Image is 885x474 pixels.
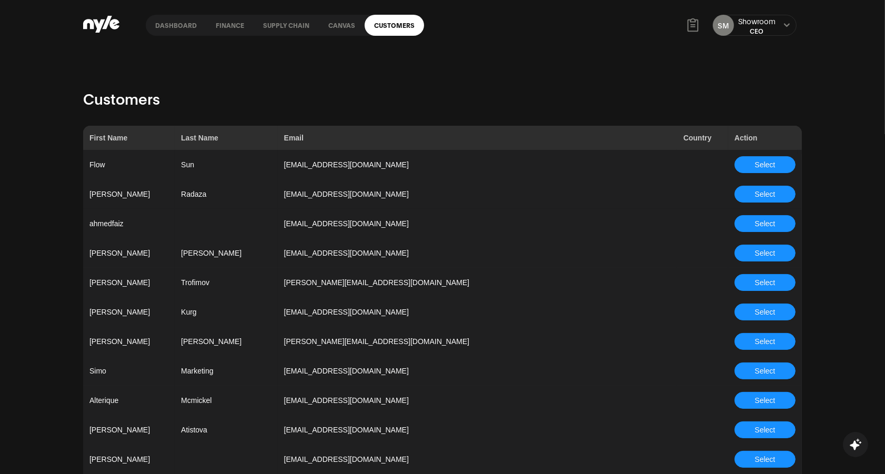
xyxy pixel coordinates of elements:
td: [PERSON_NAME][EMAIL_ADDRESS][DOMAIN_NAME] [278,327,677,356]
button: Select [735,304,796,320]
span: Select [755,453,776,465]
th: Country [677,126,728,150]
td: [PERSON_NAME] [83,297,175,327]
span: Select [755,159,776,170]
td: Kurg [175,297,278,327]
button: Select [735,245,796,261]
td: Sun [175,150,278,179]
span: Select [755,365,776,377]
a: Canvas [319,15,365,36]
span: Select [755,336,776,347]
span: Select [755,277,776,288]
td: [EMAIL_ADDRESS][DOMAIN_NAME] [278,415,677,445]
td: [PERSON_NAME][EMAIL_ADDRESS][DOMAIN_NAME] [278,268,677,297]
button: Select [735,274,796,291]
th: First Name [83,126,175,150]
td: [PERSON_NAME] [83,445,175,474]
td: [EMAIL_ADDRESS][DOMAIN_NAME] [278,297,677,327]
td: Atistova [175,415,278,445]
button: Select [735,451,796,468]
button: SM [713,15,734,36]
button: Select [735,392,796,409]
button: ShowroomCEO [738,16,776,35]
td: [PERSON_NAME] [83,268,175,297]
div: CEO [738,26,776,35]
td: Simo [83,356,175,386]
td: [EMAIL_ADDRESS][DOMAIN_NAME] [278,150,677,179]
td: Radaza [175,179,278,209]
a: Dashboard [146,15,206,36]
td: [EMAIL_ADDRESS][DOMAIN_NAME] [278,386,677,415]
td: [PERSON_NAME] [175,238,278,268]
th: Action [728,126,802,150]
a: Customers [365,15,424,36]
button: Select [735,333,796,350]
h1: Customers [83,87,802,110]
td: [PERSON_NAME] [83,238,175,268]
span: Select [755,218,776,229]
span: Select [755,247,776,259]
button: Select [735,215,796,232]
button: Select [735,362,796,379]
td: [PERSON_NAME] [175,327,278,356]
a: finance [206,15,254,36]
span: Select [755,395,776,406]
td: Mcmickel [175,386,278,415]
td: [EMAIL_ADDRESS][DOMAIN_NAME] [278,238,677,268]
button: Select [735,156,796,173]
td: Flow [83,150,175,179]
span: Select [755,306,776,318]
th: Email [278,126,677,150]
button: Select [735,421,796,438]
button: Select [735,186,796,203]
td: [EMAIL_ADDRESS][DOMAIN_NAME] [278,179,677,209]
td: ahmedfaiz [83,209,175,238]
td: [EMAIL_ADDRESS][DOMAIN_NAME] [278,445,677,474]
td: Trofimov [175,268,278,297]
td: Marketing [175,356,278,386]
td: [EMAIL_ADDRESS][DOMAIN_NAME] [278,356,677,386]
span: Select [755,188,776,200]
td: Alterique [83,386,175,415]
div: Showroom [738,16,776,26]
span: Select [755,424,776,436]
td: [PERSON_NAME] [83,179,175,209]
th: Last Name [175,126,278,150]
td: [EMAIL_ADDRESS][DOMAIN_NAME] [278,209,677,238]
a: Supply chain [254,15,319,36]
td: [PERSON_NAME] [83,327,175,356]
td: [PERSON_NAME] [83,415,175,445]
